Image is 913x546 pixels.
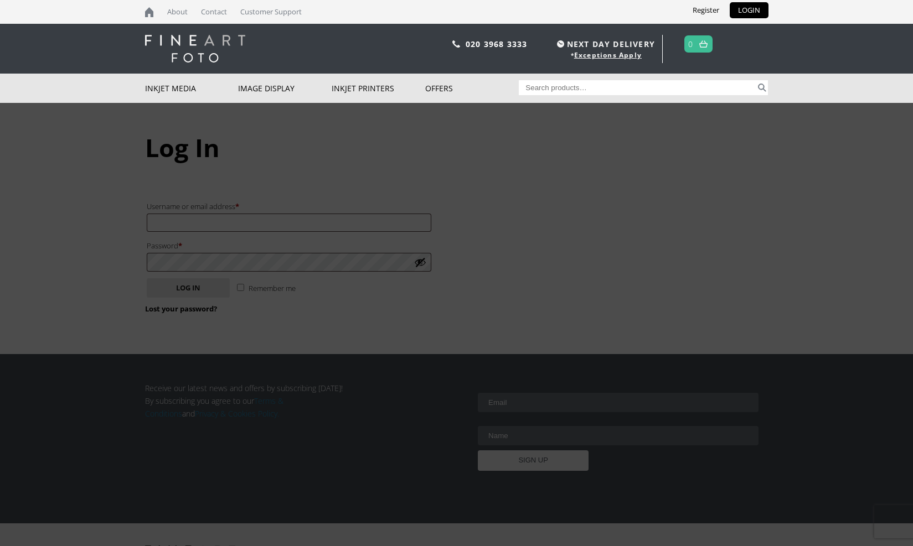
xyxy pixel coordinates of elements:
img: time.svg [557,40,564,48]
img: phone.svg [452,40,460,48]
a: Offers [425,74,519,103]
a: Inkjet Printers [332,74,425,103]
input: Search products… [519,80,756,95]
a: Inkjet Media [145,74,239,103]
a: 020 3968 3333 [466,39,528,49]
a: LOGIN [730,2,768,18]
a: Exceptions Apply [574,50,642,60]
a: Register [684,2,728,18]
button: Search [756,80,768,95]
img: basket.svg [699,40,708,48]
a: 0 [688,36,693,52]
a: Image Display [238,74,332,103]
img: logo-white.svg [145,35,245,63]
span: NEXT DAY DELIVERY [554,38,655,50]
